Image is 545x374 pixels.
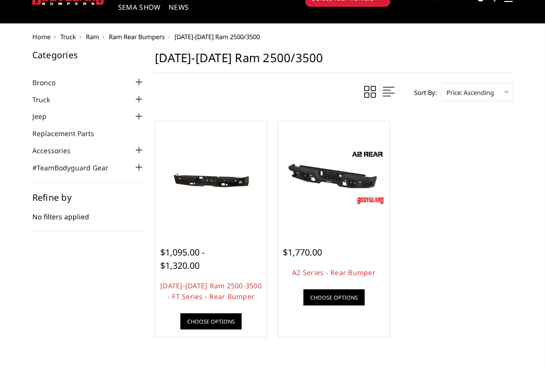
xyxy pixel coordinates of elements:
[160,281,262,301] a: [DATE]-[DATE] Ram 2500-3500 - FT Series - Rear Bumper
[32,193,145,232] div: No filters applied
[32,111,59,121] a: Jeep
[283,246,322,258] span: $1,770.00
[32,145,83,156] a: Accessories
[158,153,265,201] img: 2010-2018 Ram 2500-3500 - FT Series - Rear Bumper
[32,77,68,88] a: Bronco
[32,50,145,59] h5: Categories
[280,147,387,207] img: A2 Series - Rear Bumper
[174,32,260,41] span: [DATE]-[DATE] Ram 2500/3500
[169,4,189,23] a: News
[160,246,205,271] span: $1,095.00 - $1,320.00
[60,32,76,41] a: Truck
[292,268,375,277] a: A2 Series - Rear Bumper
[180,313,242,329] a: Choose Options
[409,85,437,100] label: Sort By:
[118,4,161,23] a: SEMA Show
[303,289,365,305] a: Choose Options
[155,50,513,73] h1: [DATE]-[DATE] Ram 2500/3500
[32,128,106,139] a: Replacement Parts
[158,124,265,231] a: 2010-2018 Ram 2500-3500 - FT Series - Rear Bumper 2010-2018 Ram 2500-3500 - FT Series - Rear Bumper
[32,193,145,202] h5: Refine by
[86,32,99,41] a: Ram
[32,163,121,173] a: #TeamBodyguard Gear
[32,94,62,105] a: Truck
[32,32,50,41] a: Home
[109,32,165,41] a: Ram Rear Bumpers
[280,124,387,231] a: A2 Series - Rear Bumper A2 Series - Rear Bumper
